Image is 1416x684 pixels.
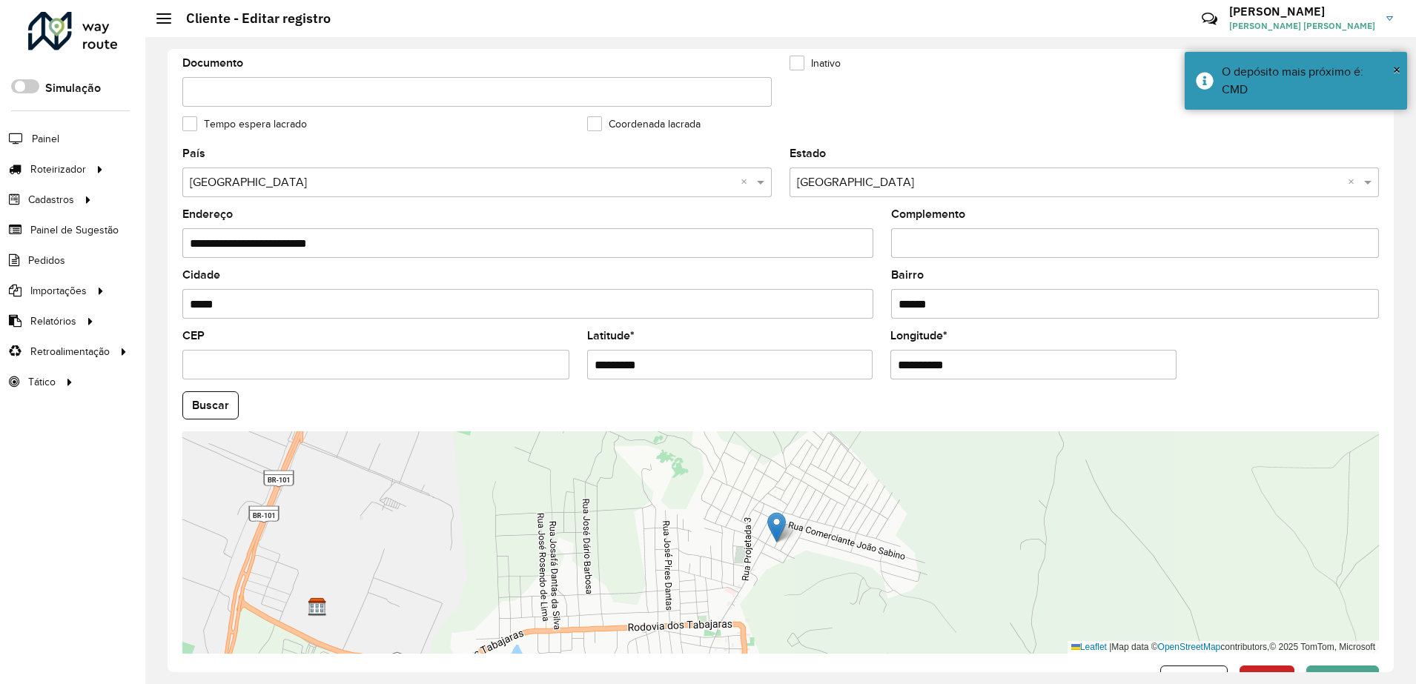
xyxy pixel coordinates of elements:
label: País [182,145,205,162]
img: CMD [308,597,327,617]
label: Coordenada lacrada [587,116,701,132]
a: Leaflet [1071,642,1107,652]
span: | [1109,642,1111,652]
span: Clear all [741,173,753,191]
span: Importações [30,283,87,299]
div: O depósito mais próximo é: CMD [1222,63,1396,99]
span: Roteirizador [30,162,86,177]
span: Retroalimentação [30,344,110,359]
label: Latitude [587,327,635,345]
label: Inativo [790,56,841,71]
a: Contato Rápido [1194,3,1225,35]
button: Buscar [182,391,239,419]
label: Complemento [891,205,965,223]
span: Painel [32,131,59,147]
label: Bairro [891,266,924,284]
span: Painel de Sugestão [30,222,119,238]
span: Tático [28,374,56,390]
label: CEP [182,327,205,345]
label: Endereço [182,205,233,223]
label: Cidade [182,266,220,284]
a: OpenStreetMap [1158,642,1221,652]
label: Documento [182,54,243,72]
label: Tempo espera lacrado [182,116,307,132]
span: Relatórios [30,313,76,329]
span: Clear all [1348,173,1360,191]
span: Pedidos [28,253,65,268]
label: Estado [790,145,826,162]
h2: Cliente - Editar registro [171,10,331,27]
span: × [1393,62,1400,78]
span: [PERSON_NAME] [PERSON_NAME] [1229,19,1375,33]
img: Marker [767,512,786,542]
label: Longitude [890,327,947,345]
button: Close [1393,59,1400,81]
span: Cadastros [28,192,74,207]
label: Simulação [45,79,101,97]
h3: [PERSON_NAME] [1229,4,1375,19]
div: Map data © contributors,© 2025 TomTom, Microsoft [1068,641,1379,654]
